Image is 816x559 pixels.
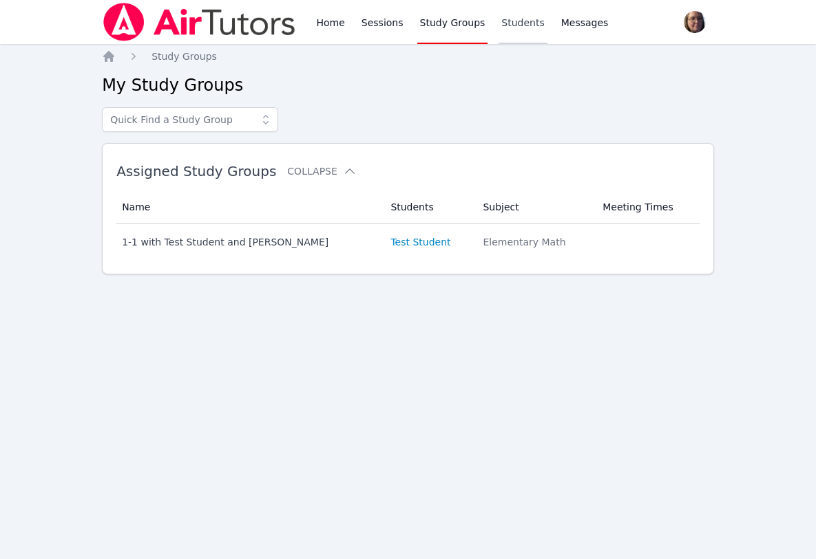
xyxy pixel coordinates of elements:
nav: Breadcrumb [102,50,714,63]
span: Study Groups [151,51,217,62]
span: Messages [561,16,609,30]
span: Assigned Study Groups [116,163,276,179]
a: Study Groups [151,50,217,63]
input: Quick Find a Study Group [102,107,278,132]
img: Air Tutors [102,3,297,41]
th: Name [116,190,382,224]
h2: My Study Groups [102,74,714,96]
a: Test Student [390,235,450,249]
th: Meeting Times [594,190,700,224]
th: Students [382,190,474,224]
div: 1-1 with Test Student and [PERSON_NAME] [122,235,374,249]
th: Subject [474,190,594,224]
tr: 1-1 with Test Student and [PERSON_NAME]Test StudentElementary Math [116,224,700,260]
button: Collapse [287,164,356,178]
div: Elementary Math [483,235,586,249]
